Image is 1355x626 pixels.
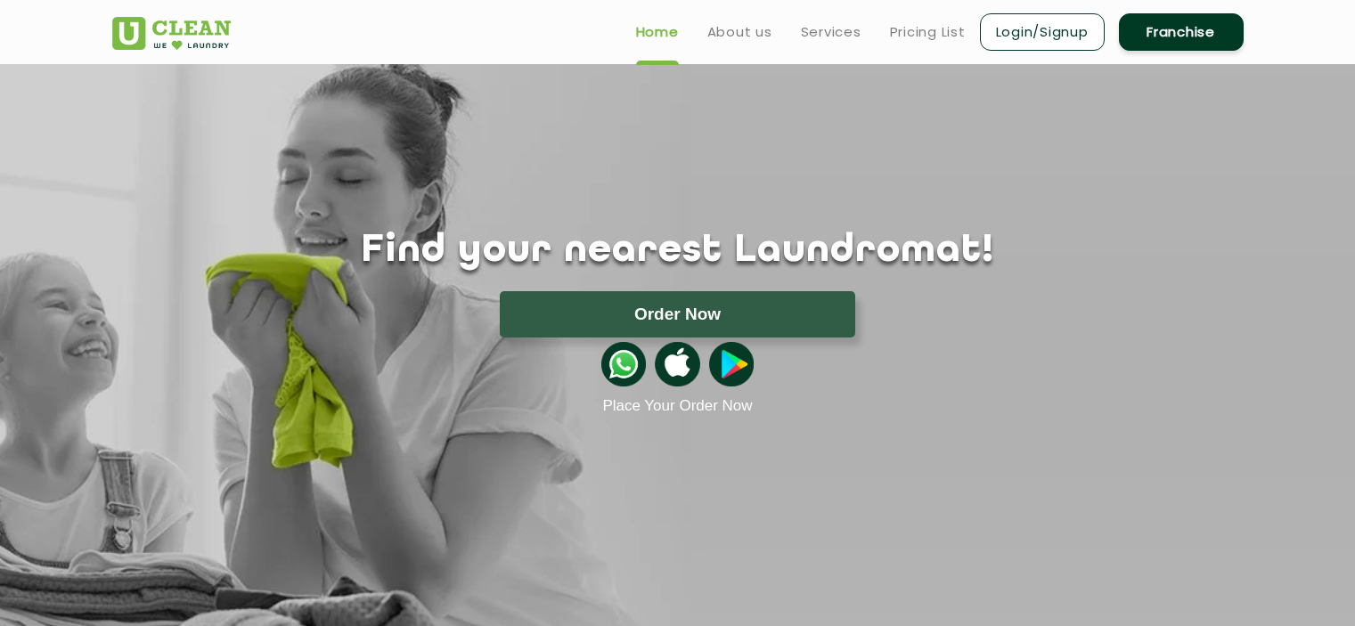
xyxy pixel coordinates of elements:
a: Franchise [1119,13,1244,51]
button: Order Now [500,291,855,337]
img: playstoreicon.png [709,342,754,386]
a: Place Your Order Now [602,397,752,415]
a: Services [801,21,861,43]
img: apple-icon.png [655,342,699,386]
h1: Find your nearest Laundromat! [99,229,1257,273]
a: Login/Signup [980,13,1105,51]
a: Home [636,21,679,43]
img: UClean Laundry and Dry Cleaning [112,17,231,50]
img: whatsappicon.png [601,342,646,386]
a: About us [707,21,772,43]
a: Pricing List [890,21,966,43]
